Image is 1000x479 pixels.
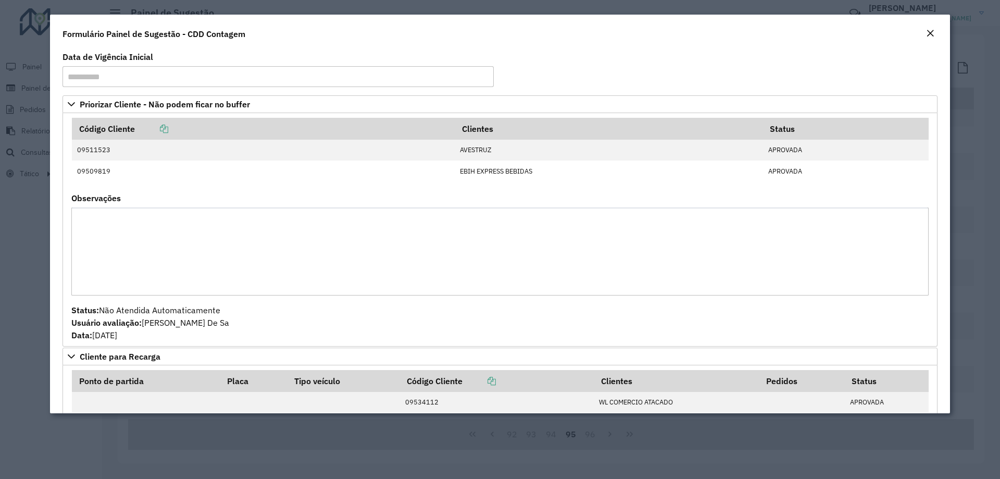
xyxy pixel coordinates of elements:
[287,370,400,392] th: Tipo veículo
[71,330,92,340] strong: Data:
[72,140,455,161] td: 09511523
[400,392,594,413] td: 09534112
[926,29,934,38] em: Fechar
[71,192,121,204] label: Observações
[594,370,759,392] th: Clientes
[71,317,142,328] strong: Usuário avaliação:
[400,370,594,392] th: Código Cliente
[63,113,938,347] div: Priorizar Cliente - Não podem ficar no buffer
[80,100,250,108] span: Priorizar Cliente - Não podem ficar no buffer
[763,118,929,140] th: Status
[71,305,229,340] span: Não Atendida Automaticamente [PERSON_NAME] De Sa [DATE]
[763,161,929,181] td: APROVADA
[63,28,245,40] h4: Formulário Painel de Sugestão - CDD Contagem
[455,140,763,161] td: AVESTRUZ
[72,370,220,392] th: Ponto de partida
[135,124,168,134] a: Copiar
[63,95,938,113] a: Priorizar Cliente - Não podem ficar no buffer
[463,376,496,386] a: Copiar
[763,140,929,161] td: APROVADA
[455,161,763,181] td: EBIH EXPRESS BEBIDAS
[71,305,99,315] strong: Status:
[80,352,160,361] span: Cliente para Recarga
[759,370,844,392] th: Pedidos
[594,413,759,434] td: VAREJAO DO GAGO LTDA
[63,348,938,365] a: Cliente para Recarga
[594,392,759,413] td: WL COMERCIO ATACADO
[63,51,153,63] label: Data de Vigência Inicial
[844,392,928,413] td: APROVADA
[400,413,594,434] td: 09518679
[220,370,287,392] th: Placa
[844,370,928,392] th: Status
[923,27,938,41] button: Close
[455,118,763,140] th: Clientes
[844,413,928,434] td: APROVADA
[72,161,455,181] td: 09509819
[72,118,455,140] th: Código Cliente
